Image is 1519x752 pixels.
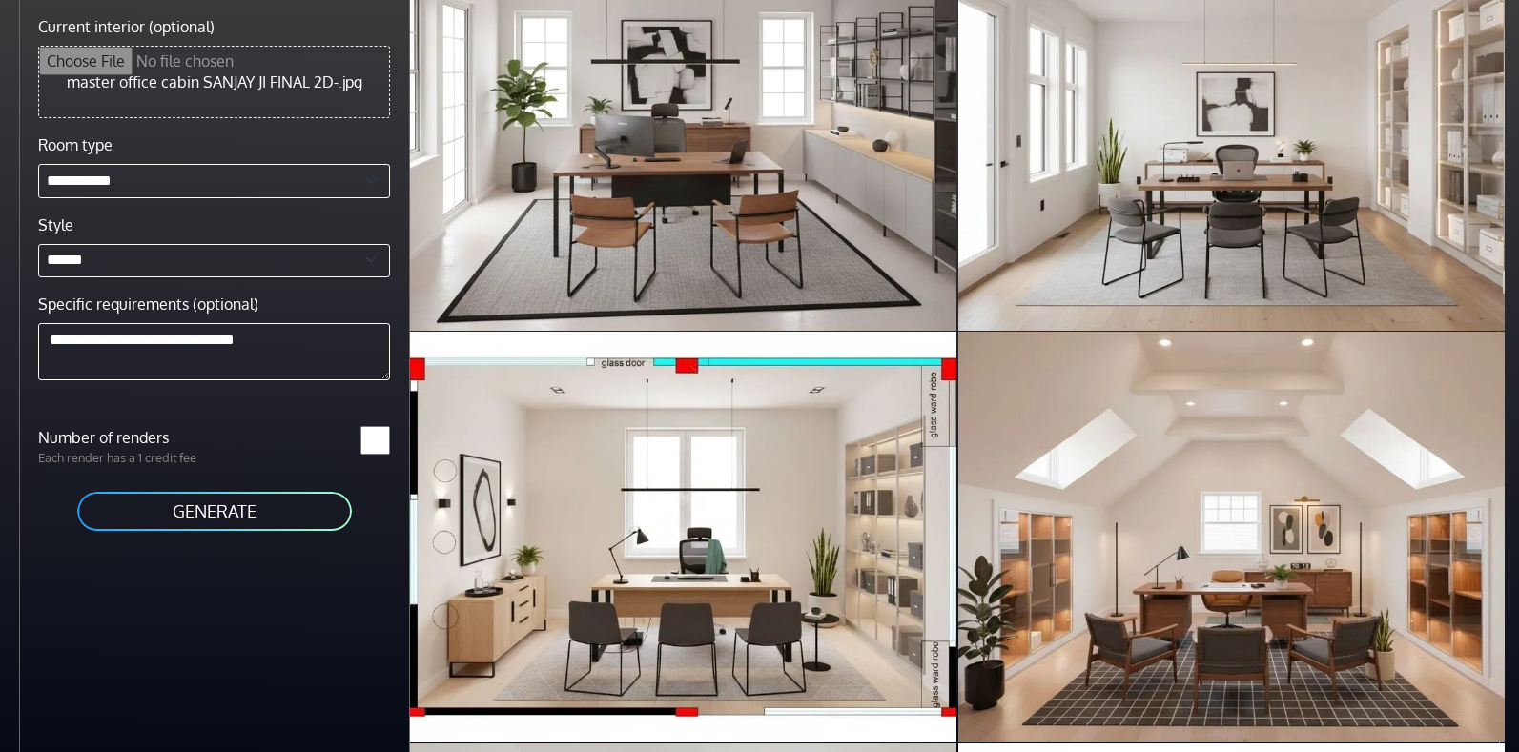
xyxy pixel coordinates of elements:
[38,293,258,315] label: Specific requirements (optional)
[27,449,215,467] p: Each render has a 1 credit fee
[38,133,113,156] label: Room type
[75,490,354,533] button: GENERATE
[27,426,215,449] label: Number of renders
[38,213,73,236] label: Style
[38,15,215,38] label: Current interior (optional)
